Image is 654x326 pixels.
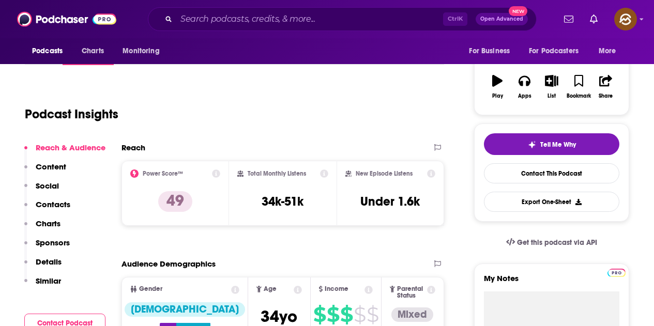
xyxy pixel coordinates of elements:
[484,273,619,291] label: My Notes
[528,141,536,149] img: tell me why sparkle
[32,44,63,58] span: Podcasts
[498,230,605,255] a: Get this podcast via API
[340,306,353,323] span: $
[24,238,70,257] button: Sponsors
[36,181,59,191] p: Social
[354,306,366,323] span: $
[36,162,66,172] p: Content
[517,238,597,247] span: Get this podcast via API
[462,41,523,61] button: open menu
[397,286,425,299] span: Parental Status
[547,93,556,99] div: List
[121,143,145,152] h2: Reach
[125,302,245,317] div: [DEMOGRAPHIC_DATA]
[36,143,105,152] p: Reach & Audience
[540,141,576,149] span: Tell Me Why
[567,93,591,99] div: Bookmark
[356,170,413,177] h2: New Episode Listens
[115,41,173,61] button: open menu
[391,307,433,322] div: Mixed
[614,8,637,30] img: User Profile
[607,269,626,277] img: Podchaser Pro
[24,143,105,162] button: Reach & Audience
[24,162,66,181] button: Content
[24,199,70,219] button: Contacts
[443,12,467,26] span: Ctrl K
[82,44,104,58] span: Charts
[313,306,326,323] span: $
[121,259,216,269] h2: Audience Demographics
[36,276,61,286] p: Similar
[484,192,619,212] button: Export One-Sheet
[469,44,510,58] span: For Business
[25,106,118,122] h1: Podcast Insights
[148,7,537,31] div: Search podcasts, credits, & more...
[262,194,303,209] h3: 34k-51k
[509,6,527,16] span: New
[75,41,110,61] a: Charts
[518,93,531,99] div: Apps
[36,219,60,228] p: Charts
[248,170,306,177] h2: Total Monthly Listens
[614,8,637,30] span: Logged in as hey85204
[360,194,420,209] h3: Under 1.6k
[599,93,613,99] div: Share
[327,306,339,323] span: $
[492,93,503,99] div: Play
[614,8,637,30] button: Show profile menu
[25,41,76,61] button: open menu
[565,68,592,105] button: Bookmark
[592,68,619,105] button: Share
[123,44,159,58] span: Monitoring
[484,163,619,183] a: Contact This Podcast
[367,306,378,323] span: $
[24,181,59,200] button: Social
[17,9,116,29] img: Podchaser - Follow, Share and Rate Podcasts
[599,44,616,58] span: More
[158,191,192,212] p: 49
[36,238,70,247] p: Sponsors
[511,68,538,105] button: Apps
[522,41,594,61] button: open menu
[484,68,511,105] button: Play
[325,286,348,292] span: Income
[24,219,60,238] button: Charts
[586,10,602,28] a: Show notifications dropdown
[560,10,577,28] a: Show notifications dropdown
[484,133,619,155] button: tell me why sparkleTell Me Why
[607,267,626,277] a: Pro website
[538,68,565,105] button: List
[176,11,443,27] input: Search podcasts, credits, & more...
[36,257,62,267] p: Details
[139,286,162,292] span: Gender
[24,276,61,295] button: Similar
[476,13,528,25] button: Open AdvancedNew
[143,170,183,177] h2: Power Score™
[591,41,629,61] button: open menu
[480,17,523,22] span: Open Advanced
[36,199,70,209] p: Contacts
[24,257,62,276] button: Details
[529,44,579,58] span: For Podcasters
[264,286,277,292] span: Age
